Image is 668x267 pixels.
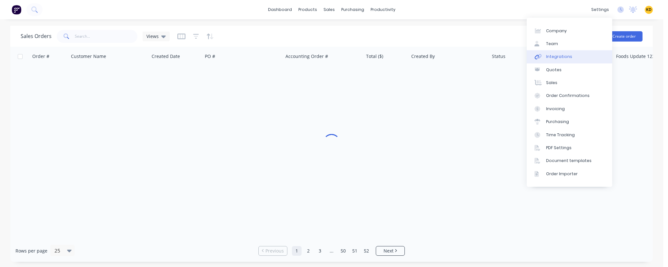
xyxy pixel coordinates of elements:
[527,89,612,102] a: Order Confirmations
[152,53,180,60] div: Created Date
[527,154,612,167] a: Document templates
[338,246,348,256] a: Page 50
[527,167,612,180] a: Order Importer
[376,248,404,254] a: Next page
[146,33,159,40] span: Views
[646,7,652,13] span: KD
[606,31,643,42] button: Create order
[527,102,612,115] a: Invoicing
[205,53,215,60] div: PO #
[366,53,383,60] div: Total ($)
[21,33,52,39] h1: Sales Orders
[546,28,567,34] div: Company
[32,53,49,60] div: Order #
[588,5,612,14] div: settings
[527,115,612,128] a: Purchasing
[338,5,367,14] div: purchasing
[546,41,558,47] div: Team
[327,246,336,256] a: Jump forward
[350,246,360,256] a: Page 51
[546,93,590,99] div: Order Confirmations
[546,145,572,151] div: PDF Settings
[259,248,287,254] a: Previous page
[295,5,320,14] div: products
[411,53,435,60] div: Created By
[71,53,106,60] div: Customer Name
[304,246,313,256] a: Page 2
[616,53,655,60] div: Foods Update 123
[75,30,138,43] input: Search...
[527,128,612,141] a: Time Tracking
[546,119,569,125] div: Purchasing
[527,24,612,37] a: Company
[15,248,47,254] span: Rows per page
[546,171,578,177] div: Order Importer
[527,141,612,154] a: PDF Settings
[367,5,399,14] div: productivity
[546,54,572,60] div: Integrations
[527,37,612,50] a: Team
[546,132,575,138] div: Time Tracking
[292,246,302,256] a: Page 1 is your current page
[265,248,284,254] span: Previous
[546,106,565,112] div: Invoicing
[285,53,328,60] div: Accounting Order #
[362,246,371,256] a: Page 52
[546,158,592,164] div: Document templates
[12,5,21,14] img: Factory
[320,5,338,14] div: sales
[546,80,557,86] div: Sales
[265,5,295,14] a: dashboard
[384,248,394,254] span: Next
[527,76,612,89] a: Sales
[256,246,407,256] ul: Pagination
[527,63,612,76] a: Quotes
[546,67,562,73] div: Quotes
[492,53,505,60] div: Status
[527,50,612,63] a: Integrations
[315,246,325,256] a: Page 3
